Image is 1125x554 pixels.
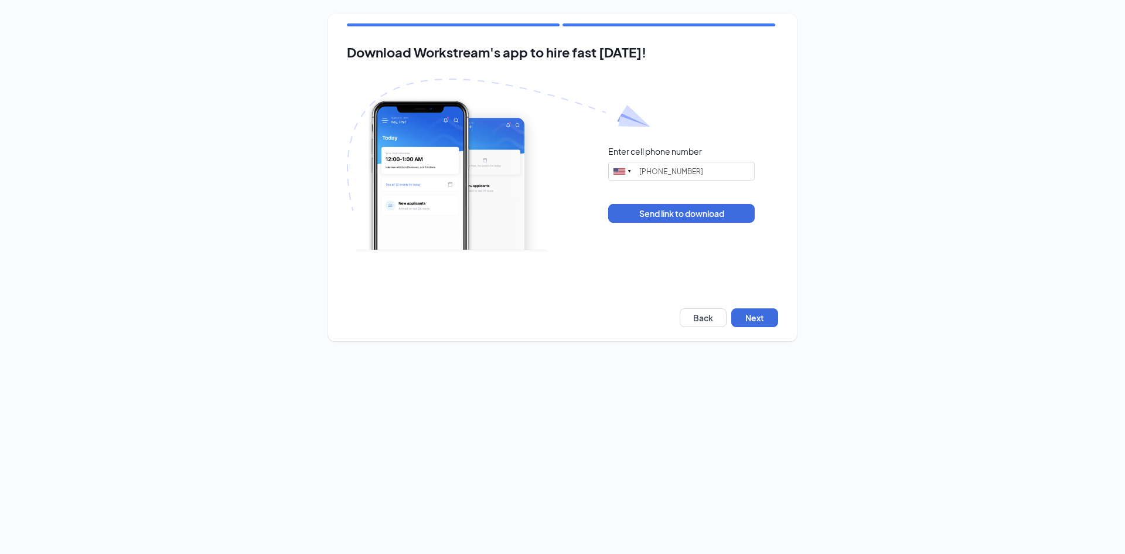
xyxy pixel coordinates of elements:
button: Send link to download [608,204,755,223]
div: United States: +1 [609,162,636,180]
button: Back [680,308,727,327]
button: Next [731,308,778,327]
img: Download Workstream's app with paper plane [347,79,650,250]
div: Enter cell phone number [608,145,702,157]
h2: Download Workstream's app to hire fast [DATE]! [347,45,778,60]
